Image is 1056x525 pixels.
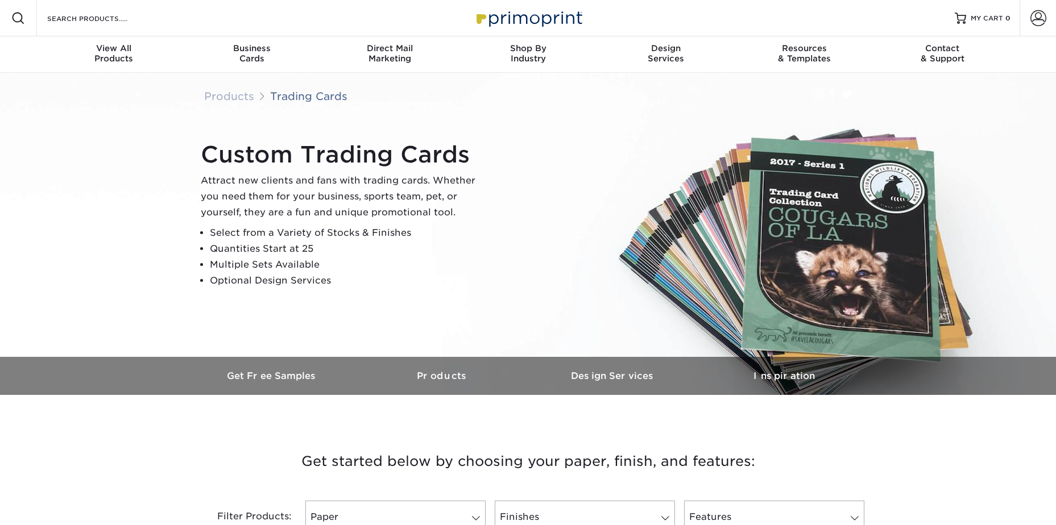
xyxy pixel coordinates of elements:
div: & Support [873,43,1012,64]
span: Design [597,43,735,53]
li: Optional Design Services [210,273,485,289]
a: Resources& Templates [735,36,873,73]
a: Inspiration [699,357,869,395]
div: Products [45,43,183,64]
img: Primoprint [471,6,585,30]
span: Business [183,43,321,53]
span: Contact [873,43,1012,53]
a: Design Services [528,357,699,395]
h3: Inspiration [699,370,869,381]
a: Get Free Samples [187,357,358,395]
h3: Design Services [528,370,699,381]
span: Resources [735,43,873,53]
a: Contact& Support [873,36,1012,73]
a: Products [358,357,528,395]
a: DesignServices [597,36,735,73]
h1: Custom Trading Cards [201,141,485,168]
span: 0 [1005,14,1011,22]
a: Products [204,90,254,102]
a: BusinessCards [183,36,321,73]
span: View All [45,43,183,53]
div: Cards [183,43,321,64]
a: Trading Cards [270,90,347,102]
li: Multiple Sets Available [210,257,485,273]
span: Direct Mail [321,43,459,53]
span: Shop By [459,43,597,53]
input: SEARCH PRODUCTS..... [46,11,157,25]
div: Industry [459,43,597,64]
h3: Get started below by choosing your paper, finish, and features: [196,436,861,487]
a: Shop ByIndustry [459,36,597,73]
a: Direct MailMarketing [321,36,459,73]
div: Services [597,43,735,64]
li: Select from a Variety of Stocks & Finishes [210,225,485,241]
h3: Get Free Samples [187,370,358,381]
div: Marketing [321,43,459,64]
li: Quantities Start at 25 [210,241,485,257]
a: View AllProducts [45,36,183,73]
h3: Products [358,370,528,381]
p: Attract new clients and fans with trading cards. Whether you need them for your business, sports ... [201,173,485,220]
div: & Templates [735,43,873,64]
span: MY CART [971,14,1003,23]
